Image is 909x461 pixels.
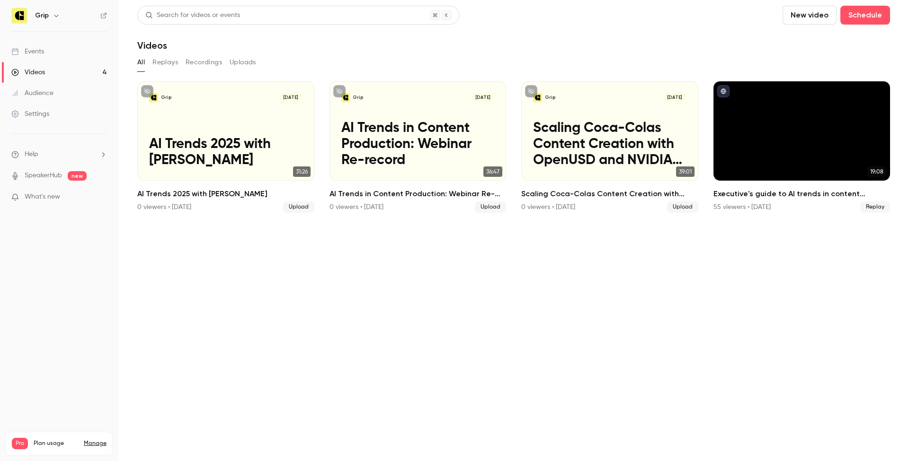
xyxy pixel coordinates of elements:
span: Replay [860,201,890,213]
button: Replays [152,55,178,70]
li: help-dropdown-opener [11,149,107,159]
div: Videos [11,68,45,77]
span: Upload [475,201,506,213]
p: Scaling Coca-Colas Content Creation with OpenUSD and NVIDIA Omniverse [533,121,686,169]
img: AI Trends in Content Production: Webinar Re-record [341,93,350,102]
div: Events [11,47,44,56]
div: Search for videos or events [145,10,240,20]
h1: Videos [137,40,167,51]
button: unpublished [525,85,537,97]
li: AI Trends in Content Production: Webinar Re-record [330,81,507,213]
button: New video [783,6,837,25]
img: AI Trends 2025 with Penri Jones [149,93,158,102]
p: Grip [161,95,172,101]
span: 39:01 [676,166,695,177]
section: Videos [137,6,890,455]
span: Help [25,149,38,159]
li: Scaling Coca-Colas Content Creation with OpenUSD and NVIDIA Omniverse [521,81,698,213]
span: Upload [667,201,698,213]
span: What's new [25,192,60,202]
p: AI Trends 2025 with [PERSON_NAME] [149,137,302,169]
a: Manage [84,440,107,447]
div: 55 viewers • [DATE] [713,202,771,212]
h2: AI Trends in Content Production: Webinar Re-record [330,188,507,200]
span: Upload [283,201,314,213]
a: SpeakerHub [25,171,62,181]
button: unpublished [141,85,153,97]
span: Plan usage [34,440,78,447]
span: 31:26 [293,166,311,177]
h6: Grip [35,11,49,20]
img: Grip [12,8,27,23]
li: Executive's guide to AI trends in content automation for 2025 [713,81,891,213]
h2: Executive's guide to AI trends in content automation for 2025 [713,188,891,200]
a: AI Trends in Content Production: Webinar Re-recordGrip[DATE]AI Trends in Content Production: Webi... [330,81,507,213]
span: [DATE] [279,93,302,102]
ul: Videos [137,81,890,213]
p: Grip [545,95,556,101]
img: Scaling Coca-Colas Content Creation with OpenUSD and NVIDIA Omniverse [533,93,542,102]
a: Scaling Coca-Colas Content Creation with OpenUSD and NVIDIA OmniverseGrip[DATE]Scaling Coca-Colas... [521,81,698,213]
h2: AI Trends 2025 with [PERSON_NAME] [137,188,314,200]
div: 0 viewers • [DATE] [137,202,191,212]
span: new [68,171,87,181]
button: All [137,55,145,70]
span: [DATE] [663,93,686,102]
button: Recordings [186,55,222,70]
div: 0 viewers • [DATE] [330,202,383,212]
span: [DATE] [472,93,494,102]
iframe: Noticeable Trigger [96,193,107,201]
button: Uploads [230,55,256,70]
div: Audience [11,88,53,98]
a: 19:08Executive's guide to AI trends in content automation for 202555 viewers • [DATE]Replay [713,81,891,213]
span: 19:08 [867,166,886,177]
button: published [717,85,730,97]
li: AI Trends 2025 with Penri Jones [137,81,314,213]
h2: Scaling Coca-Colas Content Creation with OpenUSD and NVIDIA Omniverse [521,188,698,200]
p: Grip [353,95,364,101]
div: 0 viewers • [DATE] [521,202,575,212]
span: Pro [12,438,28,449]
p: AI Trends in Content Production: Webinar Re-record [341,121,494,169]
button: unpublished [333,85,346,97]
a: AI Trends 2025 with Penri JonesGrip[DATE]AI Trends 2025 with [PERSON_NAME]31:26AI Trends 2025 wit... [137,81,314,213]
span: 36:47 [483,166,502,177]
button: Schedule [840,6,890,25]
div: Settings [11,109,49,119]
